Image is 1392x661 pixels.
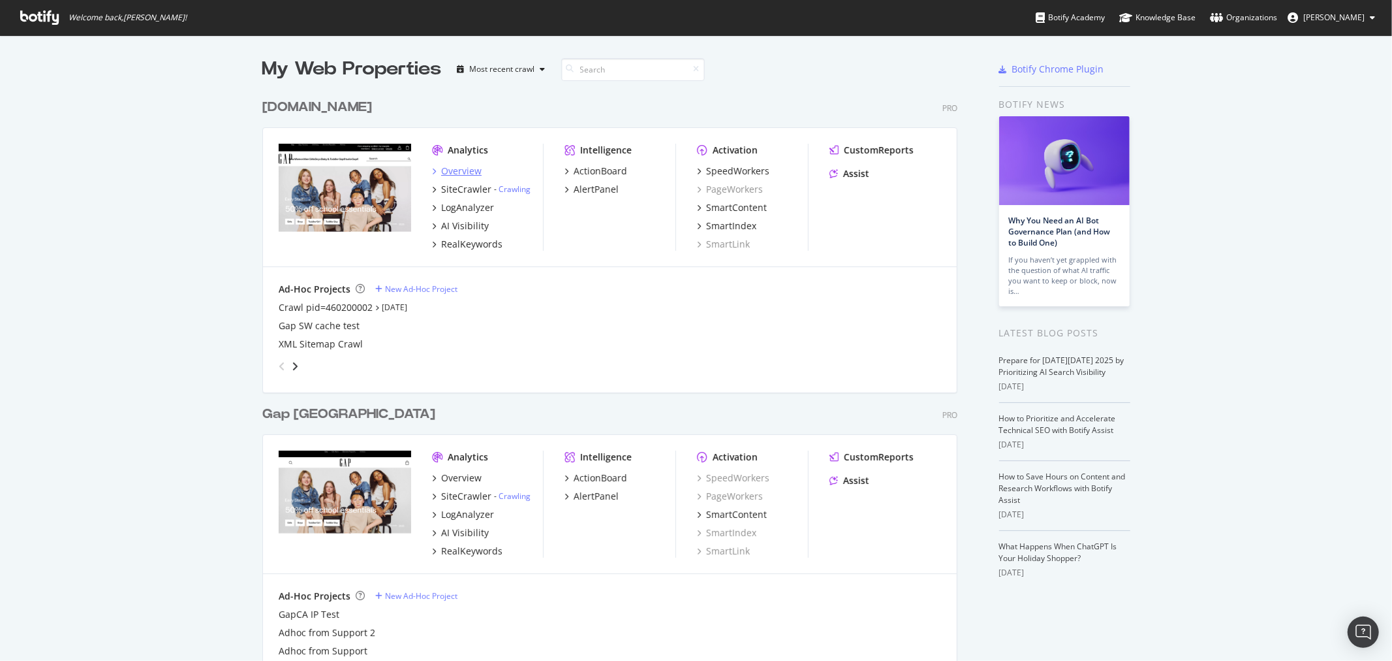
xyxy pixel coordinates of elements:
[999,63,1104,76] a: Botify Chrome Plugin
[262,405,435,424] div: Gap [GEOGRAPHIC_DATA]
[565,165,627,178] a: ActionBoard
[432,472,482,485] a: Overview
[279,451,411,556] img: Gapcanada.ca
[574,472,627,485] div: ActionBoard
[829,474,869,487] a: Assist
[697,508,767,521] a: SmartContent
[432,165,482,178] a: Overview
[279,319,360,332] a: Gap SW cache test
[697,238,750,251] a: SmartLink
[561,58,705,81] input: Search
[441,472,482,485] div: Overview
[574,490,619,503] div: AlertPanel
[843,474,869,487] div: Assist
[432,238,503,251] a: RealKeywords
[999,326,1130,340] div: Latest Blog Posts
[697,183,763,196] div: PageWorkers
[829,451,914,464] a: CustomReports
[441,526,489,540] div: AI Visibility
[441,238,503,251] div: RealKeywords
[432,508,494,521] a: LogAnalyzer
[385,283,457,295] div: New Ad-Hoc Project
[499,491,531,502] a: Crawling
[432,490,531,503] a: SiteCrawler- Crawling
[844,451,914,464] div: CustomReports
[382,302,407,313] a: [DATE]
[697,219,756,233] a: SmartIndex
[279,283,350,296] div: Ad-Hoc Projects
[706,165,769,178] div: SpeedWorkers
[1277,7,1385,28] button: [PERSON_NAME]
[262,56,442,82] div: My Web Properties
[999,509,1130,521] div: [DATE]
[574,165,627,178] div: ActionBoard
[829,144,914,157] a: CustomReports
[262,98,377,117] a: [DOMAIN_NAME]
[999,116,1130,205] img: Why You Need an AI Bot Governance Plan (and How to Build One)
[441,545,503,558] div: RealKeywords
[441,201,494,214] div: LogAnalyzer
[697,545,750,558] a: SmartLink
[565,183,619,196] a: AlertPanel
[494,184,531,195] div: -
[432,526,489,540] a: AI Visibility
[441,490,491,503] div: SiteCrawler
[942,103,957,114] div: Pro
[494,491,531,502] div: -
[441,219,489,233] div: AI Visibility
[279,301,373,314] a: Crawl pid=460200002
[262,405,441,424] a: Gap [GEOGRAPHIC_DATA]
[279,626,375,639] a: Adhoc from Support 2
[375,283,457,295] a: New Ad-Hoc Project
[697,165,769,178] a: SpeedWorkers
[432,545,503,558] a: RealKeywords
[385,590,457,602] div: New Ad-Hoc Project
[279,590,350,603] div: Ad-Hoc Projects
[697,490,763,503] a: PageWorkers
[713,451,758,464] div: Activation
[999,471,1126,506] a: How to Save Hours on Content and Research Workflows with Botify Assist
[574,183,619,196] div: AlertPanel
[279,144,411,250] img: Gap.com
[999,567,1130,579] div: [DATE]
[69,12,187,23] span: Welcome back, [PERSON_NAME] !
[448,144,488,157] div: Analytics
[999,439,1130,451] div: [DATE]
[580,144,632,157] div: Intelligence
[432,183,531,196] a: SiteCrawler- Crawling
[279,608,339,621] a: GapCA IP Test
[1119,11,1196,24] div: Knowledge Base
[713,144,758,157] div: Activation
[448,451,488,464] div: Analytics
[706,219,756,233] div: SmartIndex
[706,201,767,214] div: SmartContent
[843,167,869,180] div: Assist
[1012,63,1104,76] div: Botify Chrome Plugin
[565,472,627,485] a: ActionBoard
[279,338,363,351] a: XML Sitemap Crawl
[441,508,494,521] div: LogAnalyzer
[706,508,767,521] div: SmartContent
[441,165,482,178] div: Overview
[580,451,632,464] div: Intelligence
[432,219,489,233] a: AI Visibility
[273,356,290,377] div: angle-left
[565,490,619,503] a: AlertPanel
[1009,255,1120,297] div: If you haven’t yet grappled with the question of what AI traffic you want to keep or block, now is…
[1348,617,1379,648] div: Open Intercom Messenger
[470,65,535,73] div: Most recent crawl
[375,590,457,602] a: New Ad-Hoc Project
[1009,215,1111,248] a: Why You Need an AI Bot Governance Plan (and How to Build One)
[279,645,367,658] a: Adhoc from Support
[844,144,914,157] div: CustomReports
[942,410,957,421] div: Pro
